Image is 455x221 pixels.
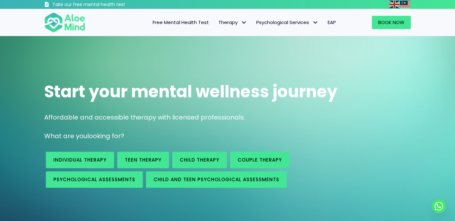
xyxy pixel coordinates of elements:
a: Individual therapy [46,152,114,168]
span: Individual therapy [53,157,106,163]
a: Child Therapy [172,152,227,168]
span: Couple therapy [238,157,282,163]
a: Whatsapp [432,199,446,213]
a: TherapyTherapy: submenu [214,16,252,29]
p: Affordable and accessible therapy with licensed professionals. [44,113,411,122]
a: EAP [323,16,341,29]
a: English [389,1,400,8]
span: Psychological Services [256,19,318,26]
span: Start your mental wellness journey [44,80,337,103]
span: Therapy: submenu [239,18,248,27]
span: Therapy [218,19,247,26]
h3: Take our free mental health test [52,2,159,8]
span: looking for? [87,132,124,140]
span: Free Mental Health Test [153,19,209,26]
img: en [389,1,399,8]
a: Psychological ServicesPsychological Services: submenu [252,16,323,29]
a: Teen Therapy [117,152,169,168]
span: Psychological Services: submenu [311,18,320,27]
span: EAP [328,19,336,26]
a: Take our free mental health test [44,2,159,9]
a: Book Now [372,16,411,29]
a: Couple therapy [230,152,289,168]
a: Malay [400,1,411,8]
span: Book Now [378,19,404,26]
span: What are you [44,132,87,140]
nav: Menu [94,16,341,29]
img: ms [400,1,410,8]
span: Child Therapy [180,157,219,163]
a: Free Mental Health Test [148,16,214,29]
img: Aloe mind Logo [44,12,85,33]
span: Psychological assessments [53,176,135,183]
span: Teen Therapy [125,157,161,163]
a: Psychological assessments [46,171,143,188]
a: Child and Teen Psychological assessments [146,171,287,188]
span: Child and Teen Psychological assessments [154,176,279,183]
